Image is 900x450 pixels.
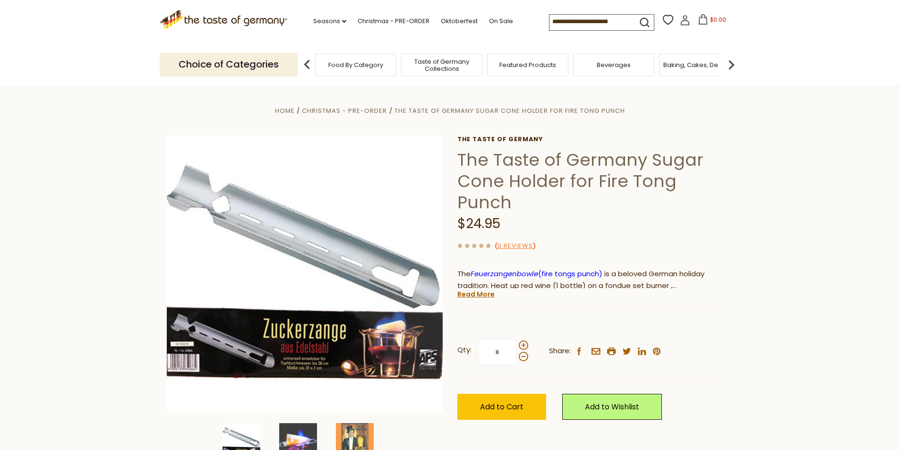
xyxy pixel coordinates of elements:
[302,106,387,115] a: Christmas - PRE-ORDER
[722,55,741,74] img: next arrow
[457,214,500,233] span: $24.95
[497,241,533,251] a: 0 Reviews
[562,394,662,420] a: Add to Wishlist
[275,106,295,115] a: Home
[710,16,726,24] span: $0.00
[663,61,737,68] a: Baking, Cakes, Desserts
[499,61,556,68] a: Featured Products
[692,14,732,28] button: $0.00
[457,268,734,292] p: The is a beloved German holiday tradition. Heat up red wine (1 bottle) on a fondue set burner , a...
[358,16,429,26] a: Christmas - PRE-ORDER
[457,394,546,420] button: Add to Cart
[394,106,625,115] a: The Taste of Germany Sugar Cone Holder for Fire Tong Punch
[160,53,298,76] p: Choice of Categories
[471,269,538,279] em: Feuerzangenbowle
[298,55,317,74] img: previous arrow
[404,58,480,72] a: Taste of Germany Collections
[313,16,346,26] a: Seasons
[471,269,602,279] a: Feuerzangenbowle(fire tongs punch)
[549,345,571,357] span: Share:
[457,344,471,356] strong: Qty:
[478,339,517,365] input: Qty:
[597,61,631,68] a: Beverages
[480,401,523,412] span: Add to Cart
[489,16,513,26] a: On Sale
[457,136,734,143] a: The Taste of Germany
[167,136,443,412] img: The Taste of Germany Sugar Cone Holder for Fire Tong Punch
[441,16,478,26] a: Oktoberfest
[328,61,383,68] a: Food By Category
[457,289,495,299] a: Read More
[457,149,734,213] h1: The Taste of Germany Sugar Cone Holder for Fire Tong Punch
[495,241,536,250] span: ( )
[471,269,602,279] span: (fire tongs punch)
